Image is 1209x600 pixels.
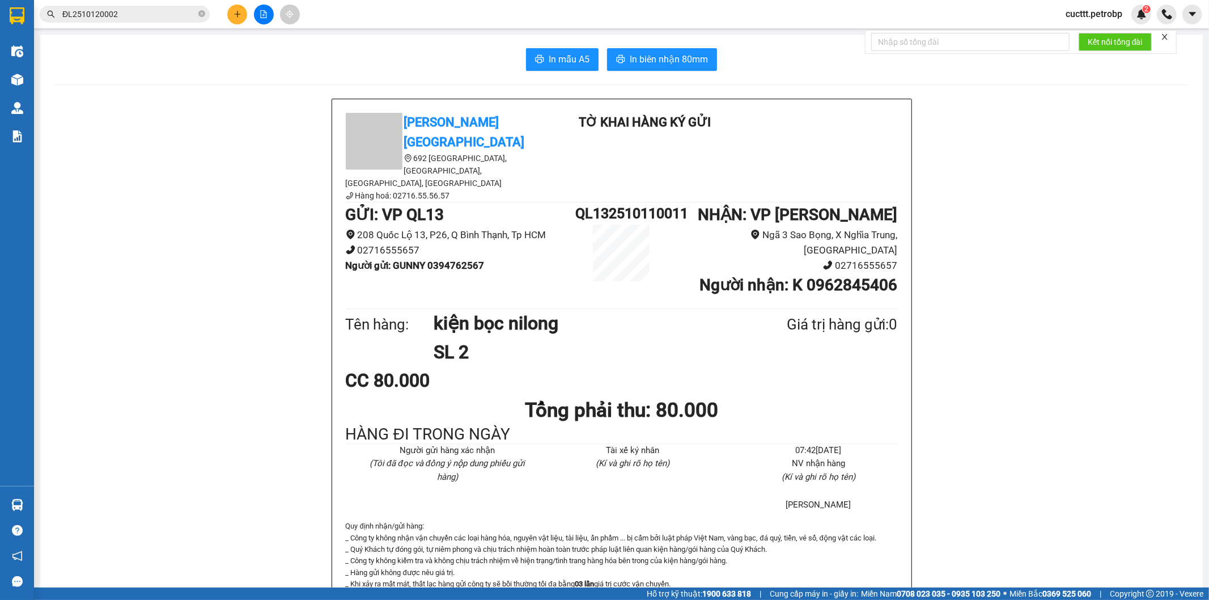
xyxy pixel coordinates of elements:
[1143,5,1151,13] sup: 2
[346,260,485,271] b: Người gửi : GUNNY 0394762567
[1187,9,1198,19] span: caret-down
[1009,588,1091,600] span: Miền Bắc
[346,533,898,544] p: _ Công ty không nhận vận chuyển các loại hàng hóa, nguyên vật liệu, tài liệu, ấn phẩm ... bị cấm ...
[535,54,544,65] span: printer
[1146,590,1154,598] span: copyright
[286,10,294,18] span: aim
[750,230,760,239] span: environment
[346,555,898,567] p: _ Công ty không kiểm tra và không chịu trách nhiệm về hiện trạng/tình trang hàng hóa bên trong củ...
[1042,589,1091,598] strong: 0369 525 060
[198,10,205,17] span: close-circle
[368,444,527,458] li: Người gửi hàng xác nhận
[1144,5,1148,13] span: 2
[346,192,354,200] span: phone
[782,472,855,482] i: (Kí và ghi rõ họ tên)
[861,588,1000,600] span: Miền Nam
[1003,591,1007,596] span: ⚪️
[11,130,23,142] img: solution-icon
[10,7,24,24] img: logo-vxr
[346,366,528,395] div: CC 80.000
[575,580,594,588] strong: 03 lần
[668,227,898,257] li: Ngã 3 Sao Bọng, X Nghĩa Trung, [GEOGRAPHIC_DATA]
[11,102,23,114] img: warehouse-icon
[370,458,525,482] i: (Tôi đã đọc và đồng ý nộp dung phiếu gửi hàng)
[346,152,550,189] li: 692 [GEOGRAPHIC_DATA], [GEOGRAPHIC_DATA], [GEOGRAPHIC_DATA], [GEOGRAPHIC_DATA]
[11,45,23,57] img: warehouse-icon
[1100,588,1101,600] span: |
[346,245,355,255] span: phone
[579,115,711,129] b: TỜ KHAI HÀNG KÝ GỬI
[47,10,55,18] span: search
[871,33,1070,51] input: Nhập số tổng đài
[630,52,708,66] span: In biên nhận 80mm
[616,54,625,65] span: printer
[549,52,589,66] span: In mẫu A5
[647,588,751,600] span: Hỗ trợ kỹ thuật:
[260,10,268,18] span: file-add
[823,260,833,270] span: phone
[346,230,355,239] span: environment
[227,5,247,24] button: plus
[346,567,898,578] p: _ Hàng gửi không được nêu giá trị.
[698,205,897,224] b: NHẬN : VP [PERSON_NAME]
[1088,36,1143,48] span: Kết nối tổng đài
[770,588,858,600] span: Cung cấp máy in - giấy in:
[732,313,897,336] div: Giá trị hàng gửi: 0
[12,525,23,536] span: question-circle
[346,578,898,590] p: _ Khi xảy ra mất mát, thất lạc hàng gửi công ty sẽ bồi thường tối đa bằng giá trị cước vận chuyển.
[254,5,274,24] button: file-add
[62,8,196,20] input: Tìm tên, số ĐT hoặc mã đơn
[198,9,205,20] span: close-circle
[434,309,732,337] h1: kiện bọc nilong
[1161,33,1169,41] span: close
[668,258,898,273] li: 02716555657
[1136,9,1147,19] img: icon-new-feature
[1162,9,1172,19] img: phone-icon
[346,395,898,426] h1: Tổng phải thu: 80.000
[760,588,761,600] span: |
[346,205,444,224] b: GỬI : VP QL13
[234,10,241,18] span: plus
[434,338,732,366] h1: SL 2
[739,457,897,471] li: NV nhận hàng
[526,48,599,71] button: printerIn mẫu A5
[575,202,667,225] h1: QL132510110011
[346,426,898,443] div: HÀNG ĐI TRONG NGÀY
[11,499,23,511] img: warehouse-icon
[607,48,717,71] button: printerIn biên nhận 80mm
[346,227,576,243] li: 208 Quốc Lộ 13, P26, Q Bình Thạnh, Tp HCM
[1057,7,1131,21] span: cucttt.petrobp
[12,551,23,561] span: notification
[739,498,897,512] li: [PERSON_NAME]
[1079,33,1152,51] button: Kết nối tổng đài
[346,189,550,202] li: Hàng hoá: 02716.55.56.57
[404,115,525,149] b: [PERSON_NAME][GEOGRAPHIC_DATA]
[346,243,576,258] li: 02716555657
[596,458,669,468] i: (Kí và ghi rõ họ tên)
[897,589,1000,598] strong: 0708 023 035 - 0935 103 250
[12,576,23,587] span: message
[702,589,751,598] strong: 1900 633 818
[554,444,712,458] li: Tài xế ký nhân
[739,444,897,458] li: 07:42[DATE]
[11,74,23,86] img: warehouse-icon
[1182,5,1202,24] button: caret-down
[346,313,434,336] div: Tên hàng:
[404,154,412,162] span: environment
[346,544,898,555] p: _ Quý Khách tự đóng gói, tự niêm phong và chịu trách nhiệm hoàn toàn trước pháp luật liên quan ki...
[280,5,300,24] button: aim
[699,276,897,294] b: Người nhận : K 0962845406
